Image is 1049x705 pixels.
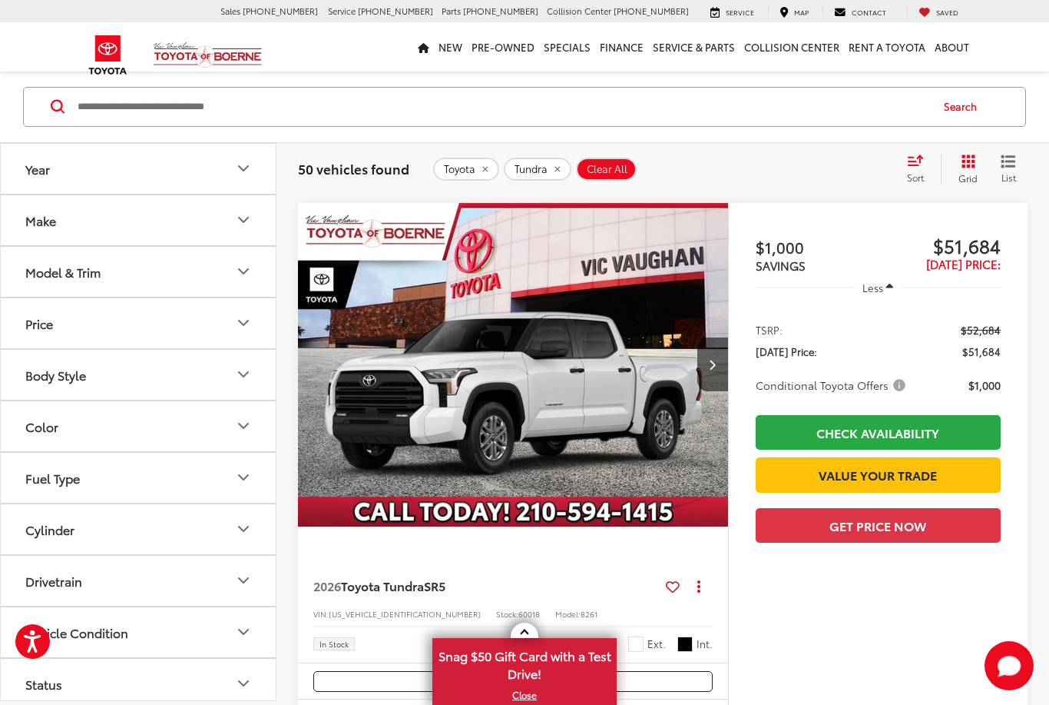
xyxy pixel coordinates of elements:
span: [PHONE_NUMBER] [243,5,318,17]
span: Ice Cap [628,637,644,652]
div: Color [234,417,253,435]
span: Conditional Toyota Offers [756,377,908,393]
a: My Saved Vehicles [907,6,970,18]
img: Vic Vaughan Toyota of Boerne [153,42,263,68]
span: Collision Center [547,5,611,17]
button: Body StyleBody Style [1,350,277,400]
button: Model & TrimModel & Trim [1,247,277,297]
div: Status [234,674,253,693]
button: Get Price Now [756,508,1001,543]
a: Service [699,6,766,18]
img: 2026 Toyota Tundra SR5 RWD CrewMax 5.5-Ft. [297,203,730,527]
button: DrivetrainDrivetrain [1,556,277,606]
span: Sort [907,171,924,184]
div: Vehicle Condition [25,625,128,640]
a: Rent a Toyota [844,22,930,71]
span: Service [726,7,754,17]
span: Saved [936,7,958,17]
a: Check Availability [756,415,1001,450]
a: About [930,22,974,71]
button: Select sort value [899,154,941,185]
a: Value Your Trade [756,457,1001,492]
span: Parts [442,5,461,17]
div: Body Style [25,367,86,382]
span: Model: [555,608,581,620]
span: Grid [958,171,978,185]
span: Map [794,7,809,17]
div: Fuel Type [25,471,80,485]
button: CylinderCylinder [1,504,277,554]
span: 50 vehicles found [298,159,409,178]
span: Sales [220,5,240,17]
span: Toyota [444,163,475,175]
div: Year [25,161,50,176]
button: Search [929,88,999,126]
span: $51,684 [878,234,1001,257]
button: Fuel TypeFuel Type [1,453,277,503]
button: ColorColor [1,401,277,451]
span: 60018 [518,608,540,620]
span: [US_VEHICLE_IDENTIFICATION_NUMBER] [329,608,481,620]
span: Int. [697,637,713,651]
span: [DATE] Price: [756,344,817,359]
span: SAVINGS [756,257,806,274]
div: Drivetrain [25,574,82,588]
div: Status [25,677,62,691]
span: Less [862,281,883,294]
div: Model & Trim [25,264,101,279]
form: Search by Make, Model, or Keyword [76,88,929,125]
button: remove Toyota [433,158,499,181]
a: 2026 Toyota Tundra SR5 RWD CrewMax 5.5-Ft.2026 Toyota Tundra SR5 RWD CrewMax 5.5-Ft.2026 Toyota T... [297,203,730,527]
div: Body Style [234,365,253,384]
div: Price [25,316,53,331]
button: Toggle Chat Window [984,641,1034,690]
span: 2026 [313,577,341,594]
span: Ext. [647,637,666,651]
span: Snag $50 Gift Card with a Test Drive! [434,640,615,687]
a: Service & Parts: Opens in a new tab [648,22,740,71]
span: List [1001,171,1016,184]
span: dropdown dots [697,580,700,592]
a: Contact [822,6,898,18]
div: 2026 Toyota Tundra SR5 0 [297,203,730,527]
button: Clear All [576,158,637,181]
a: Specials [539,22,595,71]
div: Vehicle Condition [234,623,253,641]
button: PricePrice [1,298,277,348]
button: MakeMake [1,195,277,245]
button: Comments [313,671,713,692]
button: remove Tundra [504,158,571,181]
button: Vehicle ConditionVehicle Condition [1,607,277,657]
span: $51,684 [962,344,1001,359]
a: Home [413,22,434,71]
div: Make [25,213,56,228]
span: Sx Black Fabric [677,637,693,652]
span: Clear All [587,163,627,175]
span: In Stock [319,640,349,648]
div: Cylinder [25,522,74,537]
img: Toyota [79,30,137,80]
span: Contact [852,7,886,17]
button: YearYear [1,144,277,194]
div: Year [234,159,253,178]
span: [PHONE_NUMBER] [614,5,689,17]
a: Map [768,6,820,18]
a: Collision Center [740,22,844,71]
span: Toyota Tundra [341,577,424,594]
a: Finance [595,22,648,71]
svg: Start Chat [984,641,1034,690]
button: Next image [697,338,728,391]
button: Less [855,274,902,301]
button: Conditional Toyota Offers [756,377,911,393]
span: $52,684 [961,322,1001,338]
span: TSRP: [756,322,783,338]
div: Fuel Type [234,468,253,487]
span: [PHONE_NUMBER] [358,5,433,17]
a: New [434,22,467,71]
div: Drivetrain [234,571,253,590]
span: 8261 [581,608,597,620]
span: Service [328,5,356,17]
span: [PHONE_NUMBER] [463,5,538,17]
div: Color [25,419,58,434]
a: Pre-Owned [467,22,539,71]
